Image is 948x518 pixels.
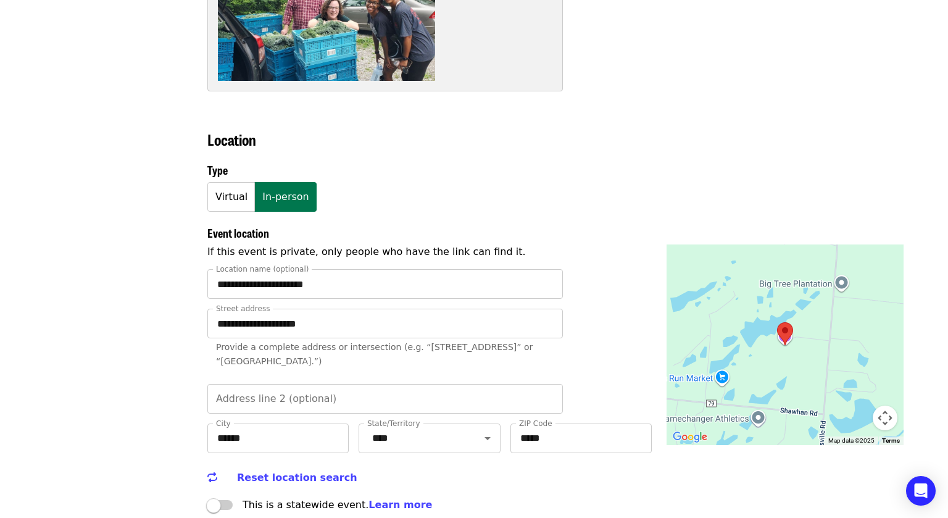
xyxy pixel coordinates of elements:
[479,430,496,447] button: Open
[216,340,554,369] div: Provide a complete address or intersection (e.g. “[STREET_ADDRESS]” or “[GEOGRAPHIC_DATA].”)
[207,463,357,493] button: Reset location search
[873,406,897,430] button: Map camera controls
[207,225,269,241] span: Event location
[368,499,432,511] a: Learn more
[216,305,270,312] label: Street address
[882,437,900,444] a: Terms (opens in new tab)
[906,476,936,506] div: Open Intercom Messenger
[262,188,309,206] span: In-person
[670,429,710,445] img: Google
[207,309,563,338] input: Street address
[254,182,316,212] button: In-person
[519,420,552,427] label: ZIP Code
[207,472,217,483] i: repeat icon
[207,182,255,212] button: Virtual
[207,128,256,150] span: Location
[216,420,231,427] label: City
[215,188,247,206] span: Virtual
[237,472,357,483] span: Reset location search
[828,437,875,444] span: Map data ©2025
[207,269,563,299] input: Location name (optional)
[216,265,309,273] label: Location name (optional)
[670,429,710,445] a: Open this area in Google Maps (opens a new window)
[510,424,652,453] input: ZIP Code
[207,246,526,257] span: If this event is private, only people who have the link can find it.
[367,420,420,427] label: State/Territory
[243,499,432,511] span: This is a statewide event.
[207,424,349,453] input: City
[207,384,563,414] input: Address line 2 (optional)
[207,162,228,178] span: Type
